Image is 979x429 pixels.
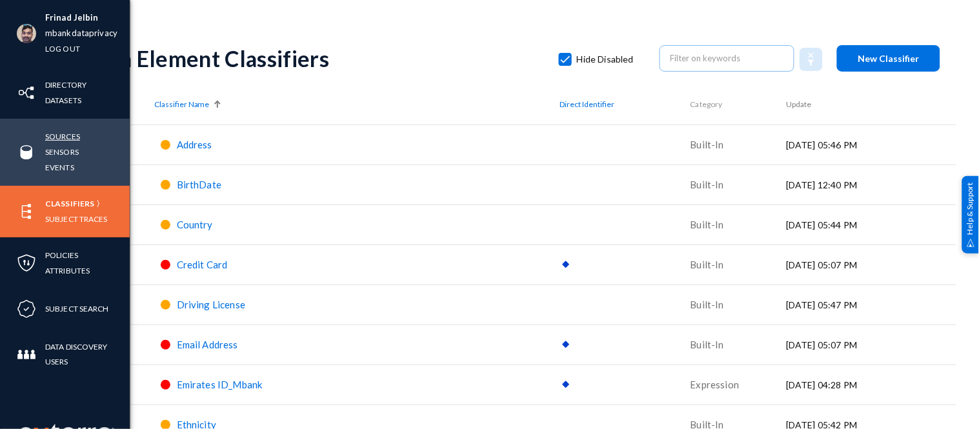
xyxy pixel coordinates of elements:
a: Events [45,160,74,175]
span: Email Address [177,339,238,350]
a: Sources [45,129,80,144]
span: Classifier Name [154,99,210,110]
a: BirthDate [177,179,221,190]
td: [DATE] 12:40 PM [786,165,956,205]
img: icon-sources.svg [17,143,36,162]
span: Built-In [691,219,724,230]
a: Email Address [177,339,238,350]
td: [DATE] 05:07 PM [786,324,956,364]
a: Policies [45,248,78,263]
a: Address [177,139,212,150]
span: Built-In [691,339,724,350]
a: Emirates ID_Mbank [177,379,263,390]
span: New Classifier [858,53,920,64]
span: Driving License [177,299,245,310]
a: Driving License [177,299,245,310]
th: Update [786,85,956,125]
a: Directory [45,77,86,92]
span: Direct Identifier [560,99,615,110]
a: Country [177,219,213,230]
li: Frinad Jelbin [45,10,117,26]
img: icon-compliance.svg [17,299,36,319]
img: icon-members.svg [17,345,36,364]
input: Filter on keywords [671,48,784,68]
a: Datasets [45,93,81,108]
a: mbankdataprivacy [45,26,117,41]
button: New Classifier [837,45,940,72]
a: Sensors [45,145,79,159]
div: Help & Support [962,175,979,253]
img: icon-inventory.svg [17,83,36,103]
span: Expression [691,379,740,390]
a: Credit Card [177,259,228,270]
a: Attributes [45,263,90,278]
div: Direct Identifier [560,99,691,110]
span: Credit Card [177,259,228,270]
td: [DATE] 05:44 PM [786,205,956,244]
span: Category [691,99,723,109]
span: Built-In [691,259,724,270]
div: Data Element Classifiers [85,45,546,72]
span: Built-In [691,179,724,190]
a: Log out [45,41,80,56]
span: Emirates ID_Mbank [177,379,263,390]
span: Hide Disabled [577,50,634,69]
td: [DATE] 05:07 PM [786,244,956,284]
img: ACg8ocK1ZkZ6gbMmCU1AeqPIsBvrTWeY1xNXvgxNjkUXxjcqAiPEIvU=s96-c [17,24,36,43]
td: [DATE] 05:46 PM [786,125,956,165]
img: icon-policies.svg [17,254,36,273]
div: Classifier Name [154,99,560,110]
td: [DATE] 05:47 PM [786,284,956,324]
a: Classifiers [45,196,94,211]
img: help_support.svg [967,239,975,247]
a: Data Discovery Users [45,339,130,369]
td: [DATE] 04:28 PM [786,364,956,404]
img: icon-elements.svg [17,202,36,221]
a: Subject Traces [45,212,108,226]
span: Built-In [691,139,724,150]
a: Subject Search [45,301,109,316]
span: Built-In [691,299,724,310]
